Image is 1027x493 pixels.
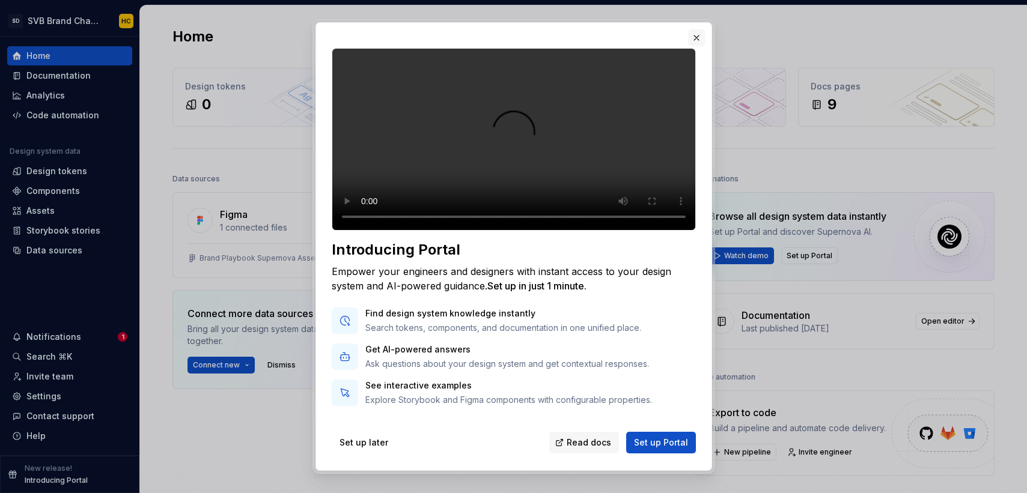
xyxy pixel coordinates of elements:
[332,240,696,259] div: Introducing Portal
[365,358,649,370] p: Ask questions about your design system and get contextual responses.
[365,380,652,392] p: See interactive examples
[332,432,396,453] button: Set up later
[365,394,652,406] p: Explore Storybook and Figma components with configurable properties.
[567,437,611,449] span: Read docs
[549,432,619,453] a: Read docs
[365,322,641,334] p: Search tokens, components, and documentation in one unified place.
[340,437,388,449] span: Set up later
[487,280,587,292] span: Set up in just 1 minute.
[634,437,688,449] span: Set up Portal
[332,264,696,293] div: Empower your engineers and designers with instant access to your design system and AI-powered gui...
[365,343,649,355] p: Get AI-powered answers
[626,432,696,453] button: Set up Portal
[365,307,641,319] p: Find design system knowledge instantly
